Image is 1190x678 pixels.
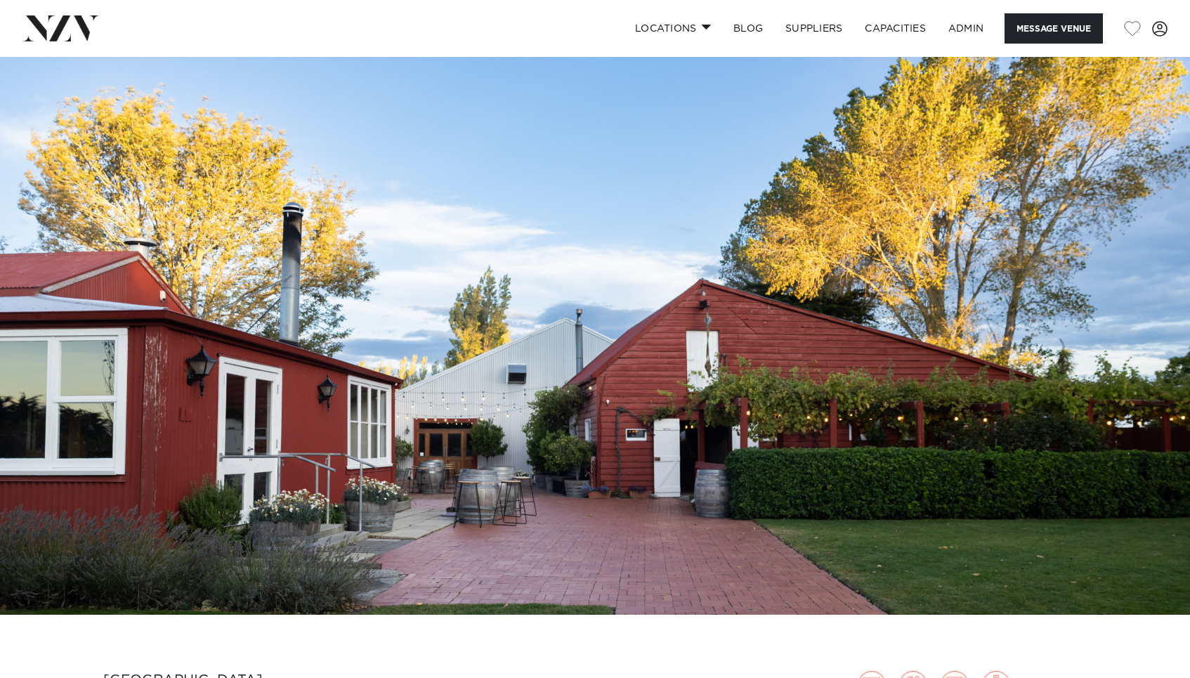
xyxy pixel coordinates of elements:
button: Message Venue [1005,13,1103,44]
a: Capacities [854,13,937,44]
a: BLOG [722,13,774,44]
a: SUPPLIERS [774,13,854,44]
a: ADMIN [937,13,995,44]
img: nzv-logo.png [22,15,99,41]
a: Locations [624,13,722,44]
